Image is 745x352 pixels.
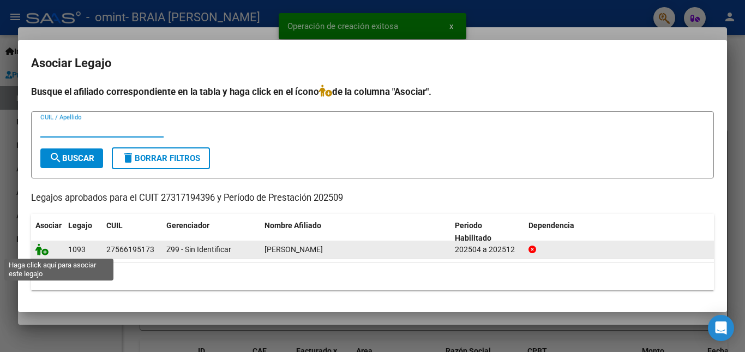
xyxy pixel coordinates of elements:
[450,214,524,250] datatable-header-cell: Periodo Habilitado
[455,221,491,242] span: Periodo Habilitado
[106,221,123,230] span: CUIL
[524,214,714,250] datatable-header-cell: Dependencia
[122,153,200,163] span: Borrar Filtros
[166,221,209,230] span: Gerenciador
[102,214,162,250] datatable-header-cell: CUIL
[68,221,92,230] span: Legajo
[106,243,154,256] div: 27566195173
[166,245,231,254] span: Z99 - Sin Identificar
[528,221,574,230] span: Dependencia
[455,243,520,256] div: 202504 a 202512
[68,245,86,254] span: 1093
[31,263,714,290] div: 1 registros
[35,221,62,230] span: Asociar
[162,214,260,250] datatable-header-cell: Gerenciador
[31,192,714,205] p: Legajos aprobados para el CUIT 27317194396 y Período de Prestación 202509
[31,53,714,74] h2: Asociar Legajo
[708,315,734,341] div: Open Intercom Messenger
[31,214,64,250] datatable-header-cell: Asociar
[64,214,102,250] datatable-header-cell: Legajo
[122,151,135,164] mat-icon: delete
[49,151,62,164] mat-icon: search
[265,245,323,254] span: BENZAQUEN SOFIA
[40,148,103,168] button: Buscar
[112,147,210,169] button: Borrar Filtros
[265,221,321,230] span: Nombre Afiliado
[49,153,94,163] span: Buscar
[31,85,714,99] h4: Busque el afiliado correspondiente en la tabla y haga click en el ícono de la columna "Asociar".
[260,214,450,250] datatable-header-cell: Nombre Afiliado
